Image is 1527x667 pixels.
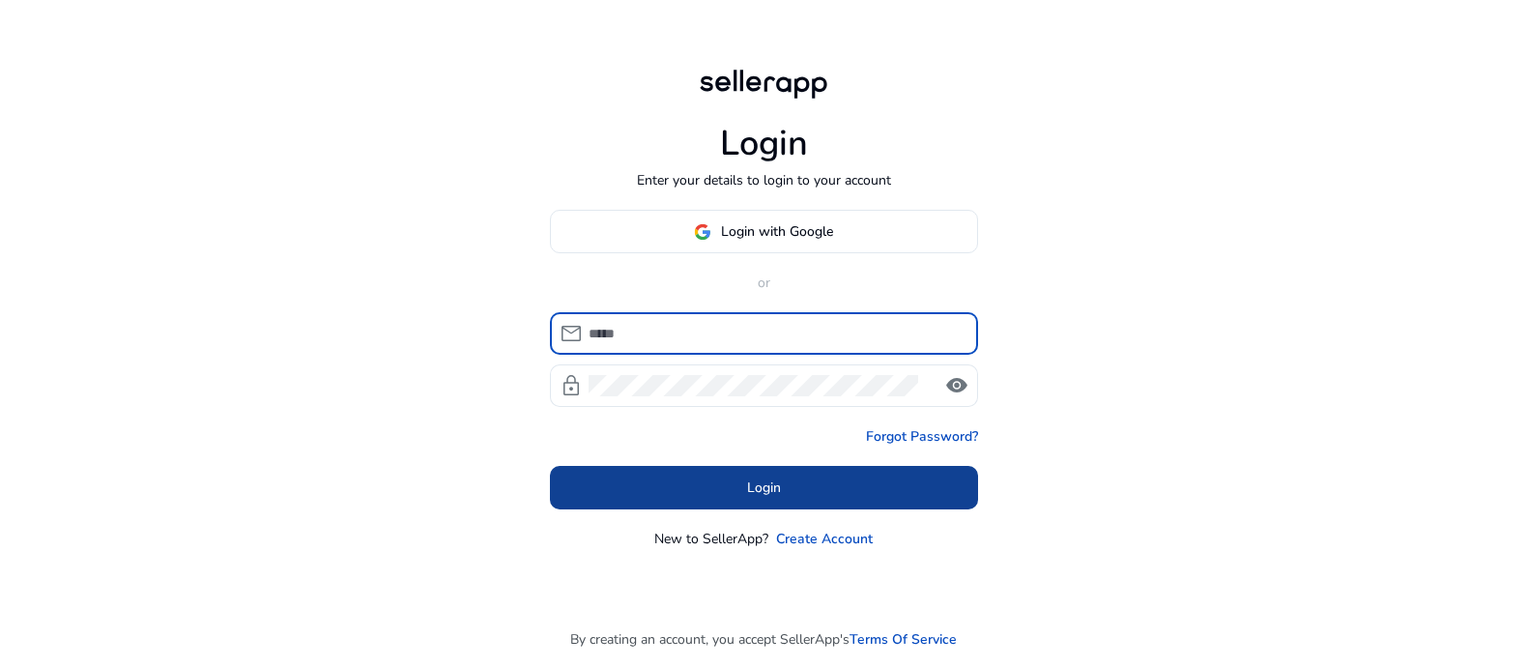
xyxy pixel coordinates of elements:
span: lock [560,374,583,397]
span: mail [560,322,583,345]
a: Create Account [776,529,873,549]
button: Login with Google [550,210,978,253]
button: Login [550,466,978,509]
a: Forgot Password? [866,426,978,447]
p: Enter your details to login to your account [637,170,891,190]
p: or [550,273,978,293]
span: Login with Google [721,221,833,242]
h1: Login [720,123,808,164]
img: google-logo.svg [694,223,711,241]
span: Login [747,478,781,498]
p: New to SellerApp? [654,529,768,549]
a: Terms Of Service [850,629,957,650]
span: visibility [945,374,968,397]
